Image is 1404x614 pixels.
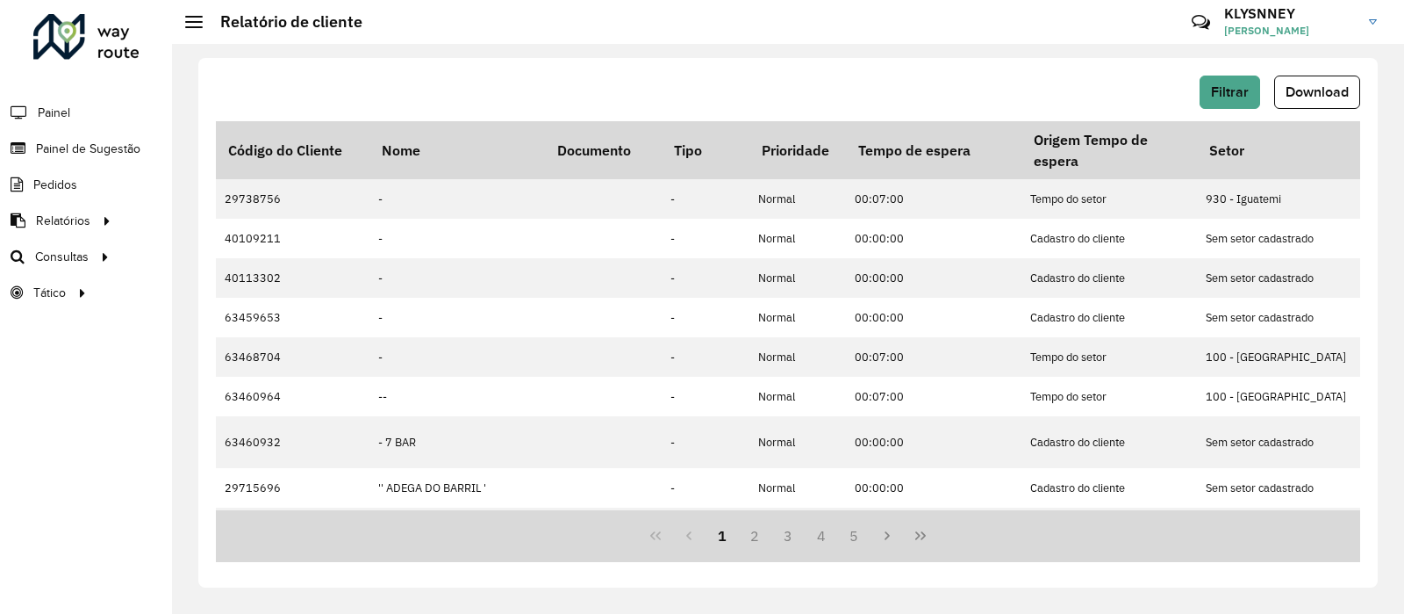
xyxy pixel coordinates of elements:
span: Consultas [35,248,89,266]
button: Next Page [870,519,904,553]
td: Normal [749,508,846,547]
td: - [369,258,545,298]
h3: KLYSNNEY [1224,5,1356,22]
td: - [662,416,749,467]
td: '' ADEGA JR '' [369,508,545,547]
td: - [662,337,749,377]
td: Normal [749,258,846,298]
td: 40113302 [216,258,369,298]
td: Sem setor cadastrado [1197,468,1372,508]
td: - [369,298,545,337]
td: Normal [749,337,846,377]
span: Pedidos [33,176,77,194]
td: 00:00:00 [846,258,1021,298]
th: Prioridade [749,121,846,179]
span: Tático [33,284,66,302]
th: Tipo [662,121,749,179]
td: '' ADEGA DO BARRIL ' [369,468,545,508]
a: Contato Rápido [1182,4,1220,41]
td: 63460932 [216,416,369,467]
td: Normal [749,179,846,219]
button: 5 [838,519,871,553]
td: Cadastro do cliente [1021,258,1197,298]
button: 2 [738,519,771,553]
td: - [369,337,545,377]
td: - [662,468,749,508]
td: - [369,219,545,258]
td: Sem setor cadastrado [1197,219,1372,258]
td: Normal [749,298,846,337]
td: Tempo do setor [1021,337,1197,377]
td: Sem setor cadastrado [1197,298,1372,337]
td: - [662,219,749,258]
td: Sem setor cadastrado [1197,416,1372,467]
td: 40109211 [216,219,369,258]
span: Filtrar [1211,84,1249,99]
th: Código do Cliente [216,121,369,179]
span: Painel de Sugestão [36,140,140,158]
td: 63460964 [216,377,369,416]
th: Setor [1197,121,1372,179]
td: - 7 BAR [369,416,545,467]
td: Cadastro do cliente [1021,468,1197,508]
td: 29738756 [216,179,369,219]
button: Download [1274,76,1360,109]
td: 00:00:00 [846,468,1021,508]
span: Painel [38,104,70,122]
td: Tempo do setor [1021,508,1197,547]
td: Tempo do setor [1021,179,1197,219]
td: - [662,508,749,547]
button: 1 [706,519,739,553]
td: Sem setor cadastrado [1197,258,1372,298]
span: [PERSON_NAME] [1224,23,1356,39]
td: Tempo do setor [1021,377,1197,416]
td: Normal [749,468,846,508]
td: Cadastro do cliente [1021,416,1197,467]
td: 63459653 [216,298,369,337]
td: Cadastro do cliente [1021,298,1197,337]
button: Last Page [904,519,937,553]
td: 00:00:00 [846,416,1021,467]
td: 100 - [GEOGRAPHIC_DATA] [1197,377,1372,416]
td: Normal [749,219,846,258]
th: Nome [369,121,545,179]
td: - [369,179,545,219]
button: 3 [771,519,805,553]
td: Cadastro do cliente [1021,219,1197,258]
td: 00:07:00 [846,508,1021,547]
td: 00:00:00 [846,298,1021,337]
td: - [662,179,749,219]
th: Documento [545,121,662,179]
td: 00:07:00 [846,337,1021,377]
h2: Relatório de cliente [203,12,362,32]
td: - [662,377,749,416]
td: 100 - [GEOGRAPHIC_DATA] [1197,337,1372,377]
td: 29715696 [216,468,369,508]
td: 930 - Iguatemi [1197,508,1372,547]
td: 00:00:00 [846,219,1021,258]
td: 29737049 [216,508,369,547]
button: Filtrar [1200,76,1260,109]
td: Normal [749,416,846,467]
span: Relatórios [36,212,90,230]
td: - [662,298,749,337]
span: Download [1286,84,1349,99]
th: Tempo de espera [846,121,1021,179]
th: Origem Tempo de espera [1021,121,1197,179]
td: -- [369,377,545,416]
td: 930 - Iguatemi [1197,179,1372,219]
td: 00:07:00 [846,377,1021,416]
button: 4 [805,519,838,553]
td: 63468704 [216,337,369,377]
td: - [662,258,749,298]
td: 00:07:00 [846,179,1021,219]
td: Normal [749,377,846,416]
